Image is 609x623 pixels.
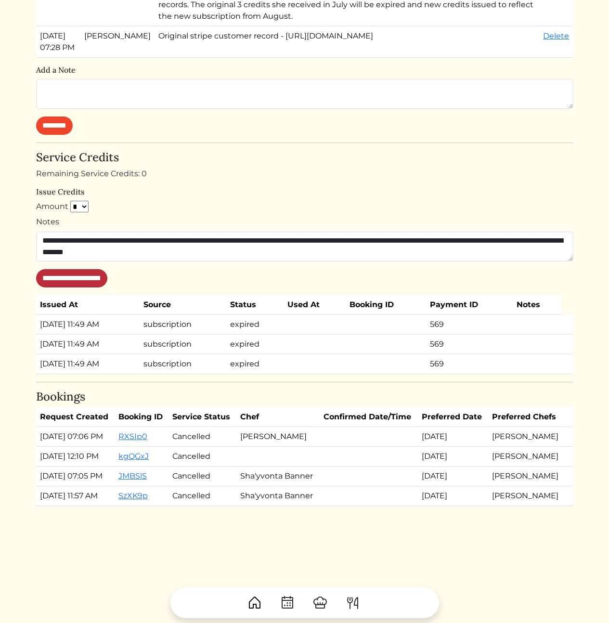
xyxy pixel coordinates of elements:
[36,216,59,228] label: Notes
[312,595,328,610] img: ChefHat-a374fb509e4f37eb0702ca99f5f64f3b6956810f32a249b33092029f8484b388.svg
[36,407,115,427] th: Request Created
[36,486,115,506] td: [DATE] 11:57 AM
[418,427,488,447] td: [DATE]
[346,295,426,315] th: Booking ID
[236,486,320,506] td: Sha'yvonta Banner
[36,65,573,75] h6: Add a Note
[36,390,573,404] h4: Bookings
[418,407,488,427] th: Preferred Date
[280,595,295,610] img: CalendarDots-5bcf9d9080389f2a281d69619e1c85352834be518fbc73d9501aef674afc0d57.svg
[36,334,140,354] td: [DATE] 11:49 AM
[226,314,284,334] td: expired
[226,334,284,354] td: expired
[418,467,488,486] td: [DATE]
[36,354,140,374] td: [DATE] 11:49 AM
[36,314,140,334] td: [DATE] 11:49 AM
[418,486,488,506] td: [DATE]
[488,407,565,427] th: Preferred Chefs
[36,201,68,212] label: Amount
[168,407,236,427] th: Service Status
[226,354,284,374] td: expired
[36,467,115,486] td: [DATE] 07:05 PM
[118,432,147,441] a: RXSIp0
[236,407,320,427] th: Chef
[488,447,565,467] td: [PERSON_NAME]
[140,314,226,334] td: subscription
[236,427,320,447] td: [PERSON_NAME]
[247,595,262,610] img: House-9bf13187bcbb5817f509fe5e7408150f90897510c4275e13d0d5fca38e0b5951.svg
[36,427,115,447] td: [DATE] 07:06 PM
[345,595,361,610] img: ForkKnife-55491504ffdb50bab0c1e09e7649658475375261d09fd45db06cec23bce548bf.svg
[426,334,513,354] td: 569
[168,447,236,467] td: Cancelled
[118,491,148,500] a: SzXK9p
[426,314,513,334] td: 569
[36,26,81,58] td: [DATE] 07:28 PM
[284,295,346,315] th: Used At
[513,295,561,315] th: Notes
[488,467,565,486] td: [PERSON_NAME]
[140,354,226,374] td: subscription
[426,354,513,374] td: 569
[36,168,573,180] div: Remaining Service Credits: 0
[118,471,147,480] a: JMBSlS
[426,295,513,315] th: Payment ID
[236,467,320,486] td: Sha'yvonta Banner
[226,295,284,315] th: Status
[488,427,565,447] td: [PERSON_NAME]
[36,151,573,165] h4: Service Credits
[140,295,226,315] th: Source
[488,486,565,506] td: [PERSON_NAME]
[543,31,569,40] a: Delete
[168,467,236,486] td: Cancelled
[155,26,539,58] td: Original stripe customer record - [URL][DOMAIN_NAME]
[320,407,418,427] th: Confirmed Date/Time
[418,447,488,467] td: [DATE]
[140,334,226,354] td: subscription
[36,295,140,315] th: Issued At
[80,26,155,58] td: [PERSON_NAME]
[168,427,236,447] td: Cancelled
[118,452,149,461] a: kgQGxJ
[36,447,115,467] td: [DATE] 12:10 PM
[115,407,168,427] th: Booking ID
[168,486,236,506] td: Cancelled
[36,187,573,196] h6: Issue Credits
